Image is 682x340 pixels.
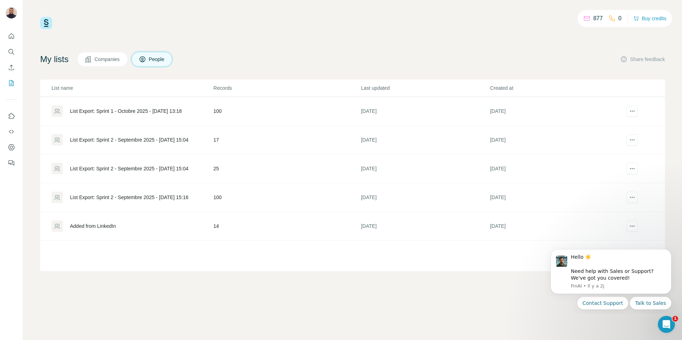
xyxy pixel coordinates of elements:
[149,56,165,63] span: People
[6,141,17,154] button: Dashboard
[672,316,678,322] span: 1
[361,97,489,126] td: [DATE]
[6,110,17,122] button: Use Surfe on LinkedIn
[6,157,17,169] button: Feedback
[6,125,17,138] button: Use Surfe API
[70,136,189,143] div: List Export: Sprint 2 - Septembre 2025 - [DATE] 15:04
[633,13,666,23] button: Buy credits
[627,105,638,117] button: actions
[213,183,361,212] td: 100
[6,61,17,74] button: Enrich CSV
[490,154,619,183] td: [DATE]
[490,212,619,241] td: [DATE]
[490,97,619,126] td: [DATE]
[361,126,489,154] td: [DATE]
[540,243,682,314] iframe: Intercom notifications message
[213,154,361,183] td: 25
[40,54,69,65] h4: My lists
[213,84,360,92] p: Records
[658,316,675,333] iframe: Intercom live chat
[6,45,17,58] button: Search
[618,14,622,23] p: 0
[70,108,182,115] div: List Export: Sprint 1 - Octobre 2025 - [DATE] 13:18
[361,212,489,241] td: [DATE]
[6,30,17,43] button: Quick start
[361,183,489,212] td: [DATE]
[70,194,189,201] div: List Export: Sprint 2 - Septembre 2025 - [DATE] 15:16
[213,126,361,154] td: 17
[490,84,618,92] p: Created at
[627,192,638,203] button: actions
[70,223,116,230] div: Added from LinkedIn
[40,17,52,29] img: Surfe Logo
[490,183,619,212] td: [DATE]
[361,84,489,92] p: Last updated
[213,97,361,126] td: 100
[361,154,489,183] td: [DATE]
[627,220,638,232] button: actions
[94,56,120,63] span: Companies
[490,126,619,154] td: [DATE]
[70,165,189,172] div: List Export: Sprint 2 - Septembre 2025 - [DATE] 15:04
[627,163,638,174] button: actions
[52,84,213,92] p: List name
[213,212,361,241] td: 14
[6,7,17,18] img: Avatar
[620,56,665,63] button: Share feedback
[593,14,603,23] p: 877
[6,77,17,89] button: My lists
[627,134,638,146] button: actions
